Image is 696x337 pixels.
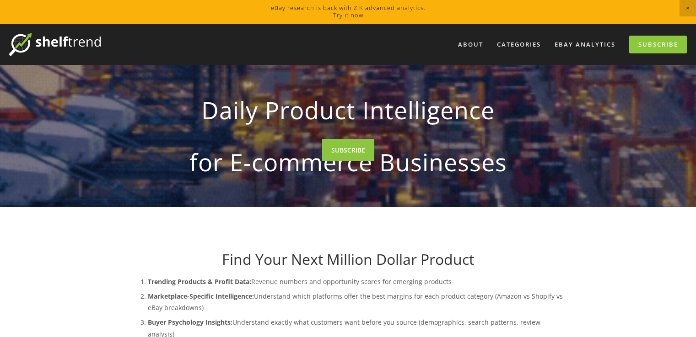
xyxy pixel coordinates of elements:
[322,139,374,161] a: SUBSCRIBE
[148,290,567,313] p: Understand which platforms offer the best margins for each product category (Amazon vs Shopify vs...
[452,37,489,52] a: About
[148,292,254,300] strong: Marketplace-Specific Intelligence:
[148,277,251,286] strong: Trending Products & Profit Data:
[148,276,567,287] p: Revenue numbers and opportunity scores for emerging products
[129,251,567,268] h1: Find Your Next Million Dollar Product
[144,141,552,184] strong: for E-commerce Businesses
[549,37,621,52] a: eBay Analytics
[491,37,547,52] div: Categories
[148,318,232,326] strong: Buyer Psychology Insights:
[629,36,687,53] a: Subscribe
[9,33,101,56] img: ShelfTrend
[333,11,363,19] a: Try it now
[144,89,552,132] strong: Daily Product Intelligence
